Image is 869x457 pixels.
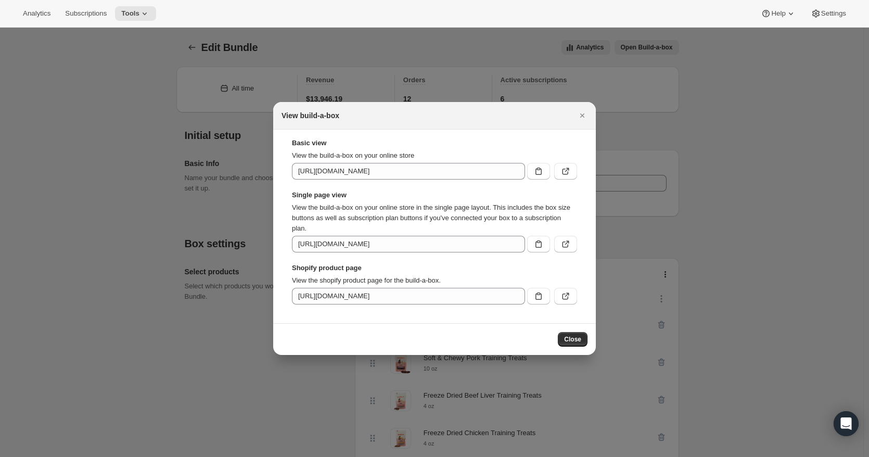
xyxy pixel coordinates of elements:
[821,9,846,18] span: Settings
[115,6,156,21] button: Tools
[834,411,859,436] div: Open Intercom Messenger
[771,9,785,18] span: Help
[282,110,339,121] h2: View build-a-box
[59,6,113,21] button: Subscriptions
[65,9,107,18] span: Subscriptions
[558,332,587,347] button: Close
[564,335,581,344] span: Close
[292,138,577,148] strong: Basic view
[292,190,577,200] strong: Single page view
[575,108,590,123] button: Close
[23,9,50,18] span: Analytics
[292,202,577,234] p: View the build-a-box on your online store in the single page layout. This includes the box size b...
[121,9,139,18] span: Tools
[804,6,852,21] button: Settings
[292,150,577,161] p: View the build-a-box on your online store
[292,263,577,273] strong: Shopify product page
[292,275,577,286] p: View the shopify product page for the build-a-box.
[755,6,802,21] button: Help
[17,6,57,21] button: Analytics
